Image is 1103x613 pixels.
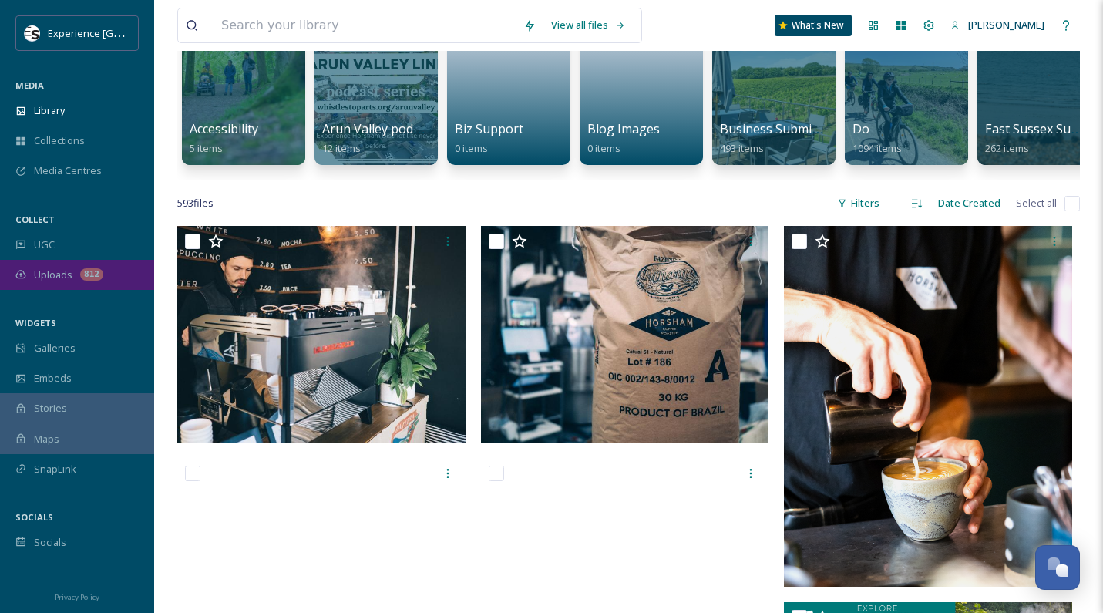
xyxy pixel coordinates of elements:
span: Library [34,103,65,118]
button: Open Chat [1035,545,1080,590]
div: 812 [80,268,103,281]
a: Privacy Policy [55,587,99,605]
span: Select all [1016,196,1057,211]
span: Stories [34,401,67,416]
span: 0 items [587,141,620,155]
img: Horsham Coffee Roaster (1).jpg [481,226,769,443]
span: Do [852,120,869,137]
span: 5 items [190,141,223,155]
a: Business Submissions493 items [720,122,849,155]
span: 262 items [985,141,1029,155]
span: 1094 items [852,141,902,155]
span: Arun Valley podcast [322,120,436,137]
span: SnapLink [34,462,76,477]
span: Blog Images [587,120,660,137]
a: Accessibility5 items [190,122,258,155]
a: Blog Images0 items [587,122,660,155]
img: WSCC%20ES%20Socials%20Icon%20-%20Secondary%20-%20Black.jpg [25,25,40,41]
span: Socials [34,535,66,550]
span: Collections [34,133,85,148]
span: Biz Support [455,120,523,137]
span: Business Submissions [720,120,849,137]
a: [PERSON_NAME] [943,10,1052,40]
span: WIDGETS [15,317,56,328]
span: SOCIALS [15,511,53,523]
span: MEDIA [15,79,44,91]
img: Horsham Coffee Roaster (2).jpg [177,226,466,443]
input: Search your library [214,8,516,42]
span: 0 items [455,141,488,155]
a: Do1094 items [852,122,902,155]
span: [PERSON_NAME] [968,18,1044,32]
span: Maps [34,432,59,446]
img: Horsham Coffee Roaster.png [784,226,1072,587]
span: Experience [GEOGRAPHIC_DATA] [48,25,200,40]
span: Accessibility [190,120,258,137]
span: Privacy Policy [55,592,99,602]
div: Filters [829,188,887,218]
div: Date Created [930,188,1008,218]
span: 12 items [322,141,361,155]
span: UGC [34,237,55,252]
span: COLLECT [15,214,55,225]
span: Media Centres [34,163,102,178]
span: Galleries [34,341,76,355]
span: Embeds [34,371,72,386]
span: Uploads [34,268,72,282]
a: Biz Support0 items [455,122,523,155]
a: What's New [775,15,852,36]
span: 493 items [720,141,764,155]
span: 593 file s [177,196,214,211]
a: Arun Valley podcast12 items [322,122,436,155]
a: View all files [543,10,634,40]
